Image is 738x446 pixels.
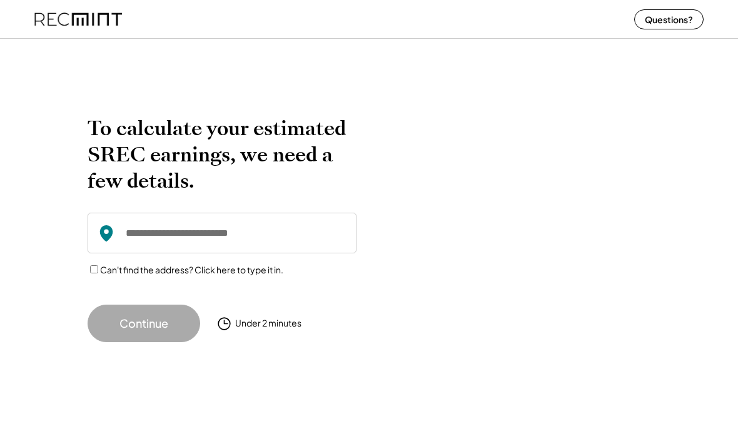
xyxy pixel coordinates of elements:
button: Continue [88,305,200,342]
img: yH5BAEAAAAALAAAAAABAAEAAAIBRAA7 [388,115,632,316]
img: recmint-logotype%403x%20%281%29.jpeg [34,3,122,36]
label: Can't find the address? Click here to type it in. [100,264,283,275]
div: Under 2 minutes [235,317,301,330]
button: Questions? [634,9,704,29]
h2: To calculate your estimated SREC earnings, we need a few details. [88,115,356,194]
